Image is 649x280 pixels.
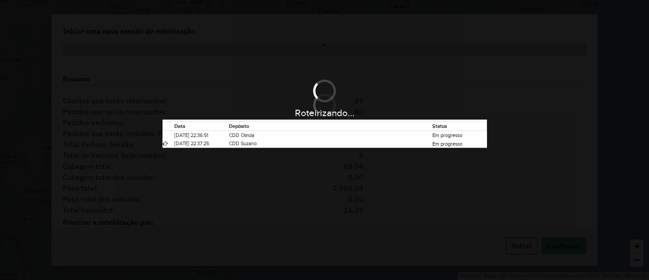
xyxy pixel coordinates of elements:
[228,122,432,131] th: Depósito
[174,131,228,139] td: [DATE] 22:36:51
[432,140,462,148] label: Em progresso
[174,122,228,131] th: Data
[432,132,462,139] label: Em progresso
[432,122,487,131] th: Status
[228,131,432,139] td: CDD Olinda
[174,139,228,148] td: [DATE] 22:37:25
[228,139,432,148] td: CDD Suzano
